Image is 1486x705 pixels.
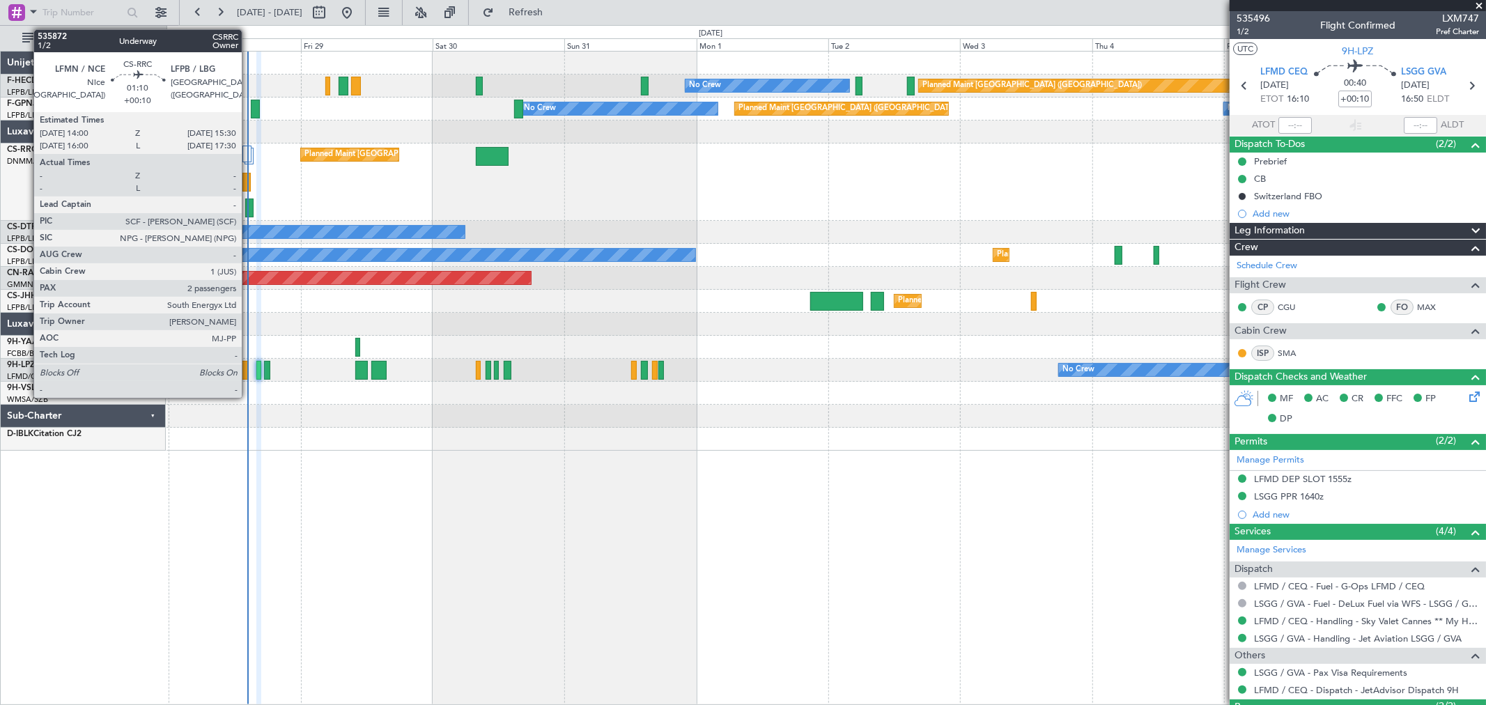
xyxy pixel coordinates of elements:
[1260,79,1289,93] span: [DATE]
[1316,392,1329,406] span: AC
[7,302,43,313] a: LFPB/LBG
[1235,524,1271,540] span: Services
[697,38,828,51] div: Mon 1
[7,77,76,85] a: F-HECDFalcon 7X
[1235,137,1305,153] span: Dispatch To-Dos
[1436,137,1456,151] span: (2/2)
[1254,667,1407,679] a: LSGG / GVA - Pax Visa Requirements
[7,156,50,166] a: DNMM/LOS
[1417,301,1448,313] a: MAX
[1436,11,1479,26] span: LXM747
[7,100,90,108] a: F-GPNJFalcon 900EX
[1235,240,1258,256] span: Crew
[1252,118,1275,132] span: ATOT
[1092,38,1224,51] div: Thu 4
[1280,412,1292,426] span: DP
[828,38,960,51] div: Tue 2
[699,28,722,40] div: [DATE]
[7,246,40,254] span: CS-DOU
[898,290,1117,311] div: Planned Maint [GEOGRAPHIC_DATA] ([GEOGRAPHIC_DATA])
[1062,359,1094,380] div: No Crew
[1254,473,1352,485] div: LFMD DEP SLOT 1555z
[1427,93,1449,107] span: ELDT
[1278,347,1309,359] a: SMA
[1254,190,1322,202] div: Switzerland FBO
[1436,524,1456,539] span: (4/4)
[304,144,524,165] div: Planned Maint [GEOGRAPHIC_DATA] ([GEOGRAPHIC_DATA])
[1344,77,1366,91] span: 00:40
[1254,173,1266,185] div: CB
[7,430,82,438] a: D-IBLKCitation CJ2
[7,146,37,154] span: CS-RRC
[7,77,38,85] span: F-HECD
[7,223,84,231] a: CS-DTRFalcon 2000
[1235,434,1267,450] span: Permits
[1254,684,1459,696] a: LFMD / CEQ - Dispatch - JetAdvisor Dispatch 9H
[738,98,958,119] div: Planned Maint [GEOGRAPHIC_DATA] ([GEOGRAPHIC_DATA])
[1254,598,1479,610] a: LSGG / GVA - Fuel - DeLux Fuel via WFS - LSGG / GVA
[42,2,123,23] input: Trip Number
[564,38,696,51] div: Sun 31
[169,38,300,51] div: Thu 28
[1235,648,1265,664] span: Others
[1233,42,1257,55] button: UTC
[1253,208,1479,219] div: Add new
[1320,19,1395,33] div: Flight Confirmed
[1391,300,1414,315] div: FO
[7,394,48,405] a: WMSA/SZB
[1260,65,1308,79] span: LFMD CEQ
[960,38,1092,51] div: Wed 3
[1235,323,1287,339] span: Cabin Crew
[497,8,555,17] span: Refresh
[1235,277,1286,293] span: Flight Crew
[1254,633,1462,644] a: LSGG / GVA - Handling - Jet Aviation LSGG / GVA
[1441,118,1464,132] span: ALDT
[476,1,559,24] button: Refresh
[1251,346,1274,361] div: ISP
[7,269,40,277] span: CN-RAK
[1278,301,1309,313] a: CGU
[1436,433,1456,448] span: (2/2)
[7,292,84,300] a: CS-JHHGlobal 6000
[1253,509,1479,520] div: Add new
[1401,93,1423,107] span: 16:50
[7,269,87,277] a: CN-RAKGlobal 6000
[1237,26,1270,38] span: 1/2
[1401,65,1446,79] span: LSGG GVA
[237,6,302,19] span: [DATE] - [DATE]
[1425,392,1436,406] span: FP
[1254,490,1324,502] div: LSGG PPR 1640z
[36,33,147,43] span: All Aircraft
[1278,117,1312,134] input: --:--
[7,361,79,369] a: 9H-LPZLegacy 500
[7,100,37,108] span: F-GPNJ
[7,361,35,369] span: 9H-LPZ
[1237,259,1297,273] a: Schedule Crew
[1237,454,1304,467] a: Manage Permits
[1228,98,1260,119] div: No Crew
[1342,44,1374,59] span: 9H-LPZ
[1235,369,1367,385] span: Dispatch Checks and Weather
[7,223,37,231] span: CS-DTR
[1287,93,1309,107] span: 16:10
[1235,561,1273,578] span: Dispatch
[1237,543,1306,557] a: Manage Services
[1260,93,1283,107] span: ETOT
[7,430,33,438] span: D-IBLK
[1251,300,1274,315] div: CP
[7,384,41,392] span: 9H-VSLK
[1235,223,1305,239] span: Leg Information
[7,87,43,98] a: LFPB/LBG
[15,27,151,49] button: All Aircraft
[1436,26,1479,38] span: Pref Charter
[7,371,47,382] a: LFMD/CEQ
[1254,615,1479,627] a: LFMD / CEQ - Handling - Sky Valet Cannes ** My Handling**LFMD / CEQ
[1280,392,1293,406] span: MF
[433,38,564,51] div: Sat 30
[7,233,43,244] a: LFPB/LBG
[7,110,43,121] a: LFPB/LBG
[1352,392,1363,406] span: CR
[1401,79,1430,93] span: [DATE]
[301,38,433,51] div: Fri 29
[997,245,1216,265] div: Planned Maint [GEOGRAPHIC_DATA] ([GEOGRAPHIC_DATA])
